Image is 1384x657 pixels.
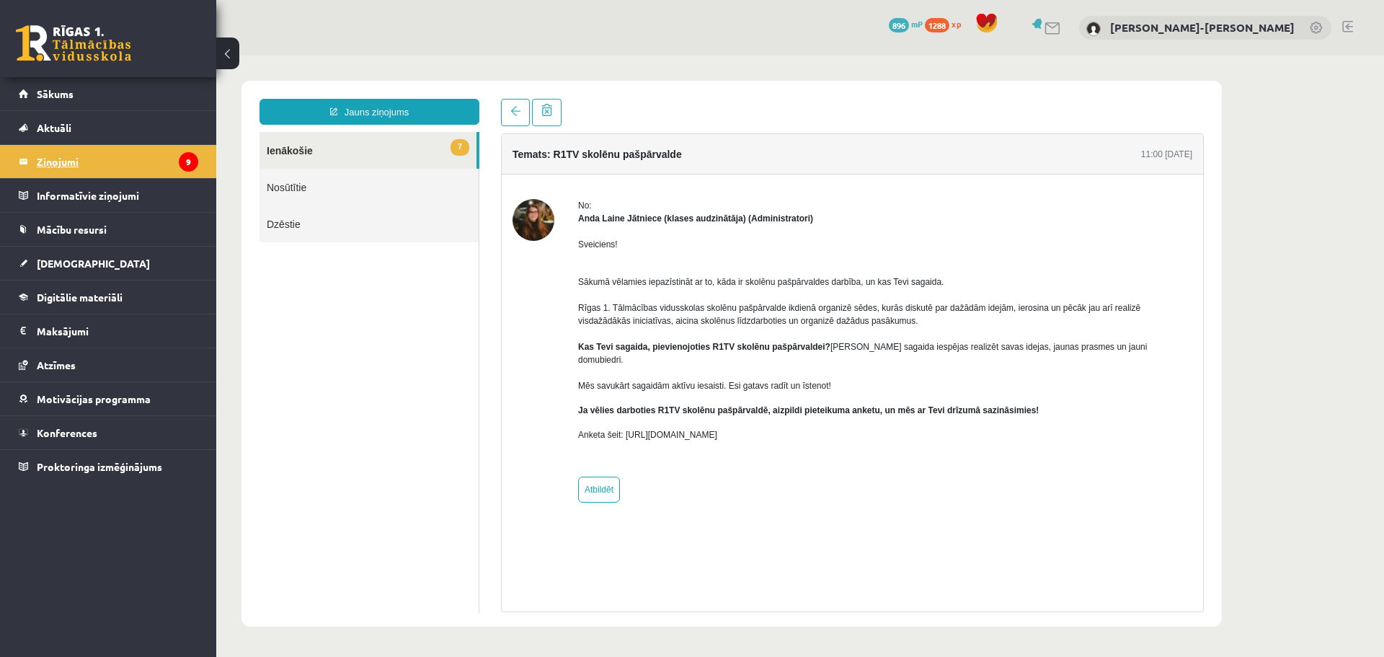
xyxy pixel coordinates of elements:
img: Martins Frīdenbergs-Tomašs [1086,22,1101,36]
span: Digitālie materiāli [37,291,123,304]
span: [DEMOGRAPHIC_DATA] [37,257,150,270]
strong: Anda Laine Jātniece (klases audzinātāja) (Administratori) [362,158,597,168]
span: 1288 [925,18,949,32]
a: Ziņojumi9 [19,145,198,178]
a: Informatīvie ziņojumi [19,179,198,212]
span: Sākums [37,87,74,100]
a: Digitālie materiāli [19,281,198,314]
a: 1288 xp [925,18,968,30]
p: Sveiciens! [362,182,976,195]
span: mP [911,18,923,30]
a: Dzēstie [43,150,262,187]
a: Konferences [19,416,198,449]
span: 896 [889,18,909,32]
legend: Ziņojumi [37,145,198,178]
a: Jauns ziņojums [43,43,263,69]
i: 9 [179,152,198,172]
span: Konferences [37,426,97,439]
a: Rīgas 1. Tālmācības vidusskola [16,25,131,61]
div: 11:00 [DATE] [925,92,976,105]
a: Sākums [19,77,198,110]
div: No: [362,144,976,156]
a: Mācību resursi [19,213,198,246]
p: Sākumā vēlamies iepazīstināt ar to, kāda ir skolēnu pašpārvaldes darbība, un kas Tevi sagaida. Rī... [362,207,976,337]
a: Aktuāli [19,111,198,144]
legend: Maksājumi [37,314,198,348]
b: Ja vēlies darboties R1TV skolēnu pašpārvaldē, aizpildi pieteikuma anketu, un mēs ar Tevi drīzumā ... [362,350,822,360]
a: Motivācijas programma [19,382,198,415]
strong: Kas Tevi sagaida, pievienojoties R1TV skolēnu pašpārvaldei? [362,286,614,296]
a: Atbildēt [362,421,404,447]
h4: Temats: R1TV skolēnu pašpārvalde [296,93,466,105]
span: xp [951,18,961,30]
span: Mācību resursi [37,223,107,236]
img: Anda Laine Jātniece (klases audzinātāja) [296,144,338,185]
a: 896 mP [889,18,923,30]
legend: Informatīvie ziņojumi [37,179,198,212]
a: 7Ienākošie [43,76,260,113]
a: Atzīmes [19,348,198,382]
p: Anketa šeit: [URL][DOMAIN_NAME] [362,373,976,386]
span: Atzīmes [37,358,76,371]
a: Proktoringa izmēģinājums [19,450,198,483]
span: 7 [234,84,253,100]
span: Motivācijas programma [37,392,151,405]
span: Proktoringa izmēģinājums [37,460,162,473]
a: Maksājumi [19,314,198,348]
a: Nosūtītie [43,113,262,150]
span: Aktuāli [37,121,71,134]
a: [PERSON_NAME]-[PERSON_NAME] [1110,20,1295,35]
a: [DEMOGRAPHIC_DATA] [19,247,198,280]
